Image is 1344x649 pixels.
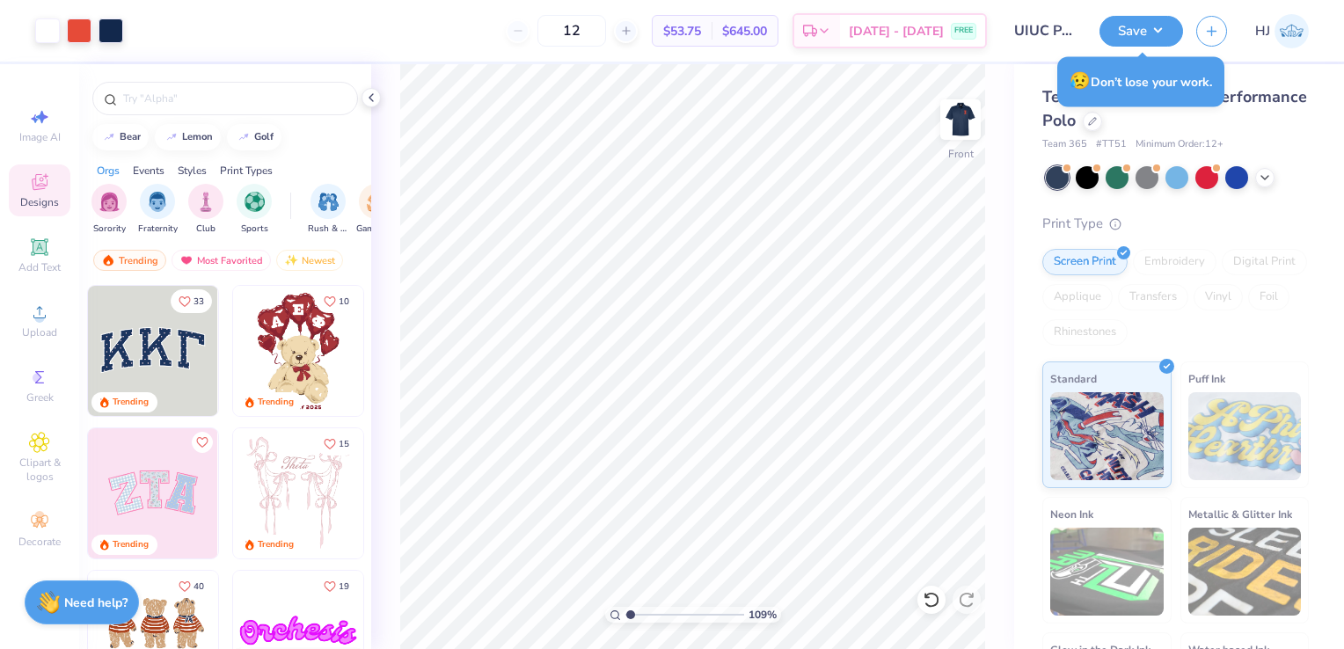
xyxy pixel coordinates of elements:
button: filter button [138,184,178,236]
img: Front [943,102,978,137]
button: Like [192,432,213,453]
input: Try "Alpha" [121,90,347,107]
button: Like [171,574,212,598]
span: Puff Ink [1188,369,1225,388]
div: Trending [113,396,149,409]
img: Game Day Image [367,192,387,212]
button: filter button [188,184,223,236]
span: Clipart & logos [9,456,70,484]
span: Designs [20,195,59,209]
img: edfb13fc-0e43-44eb-bea2-bf7fc0dd67f9 [217,286,347,416]
button: filter button [356,184,397,236]
div: Trending [258,396,294,409]
span: Team 365 Men's Zone Performance Polo [1042,86,1307,131]
img: Sorority Image [99,192,120,212]
div: Embroidery [1133,249,1216,275]
span: 10 [339,297,349,306]
div: Newest [276,250,343,271]
img: e74243e0-e378-47aa-a400-bc6bcb25063a [362,286,493,416]
strong: Need help? [64,594,128,611]
span: Club [196,222,215,236]
span: $645.00 [722,22,767,40]
div: Rhinestones [1042,319,1128,346]
div: Foil [1248,284,1289,310]
input: Untitled Design [1000,13,1086,48]
div: Applique [1042,284,1113,310]
span: Team 365 [1042,137,1087,152]
div: Vinyl [1194,284,1243,310]
img: trend_line.gif [102,132,116,142]
div: Print Types [220,163,273,179]
div: lemon [182,132,213,142]
span: Metallic & Glitter Ink [1188,505,1292,523]
img: Standard [1050,392,1164,480]
img: Newest.gif [284,254,298,266]
img: d12a98c7-f0f7-4345-bf3a-b9f1b718b86e [362,428,493,558]
span: Add Text [18,260,61,274]
img: 5ee11766-d822-42f5-ad4e-763472bf8dcf [217,428,347,558]
span: Game Day [356,222,397,236]
button: filter button [91,184,127,236]
span: 😥 [1070,69,1091,92]
span: 109 % [749,607,777,623]
button: Save [1099,16,1183,47]
img: Neon Ink [1050,528,1164,616]
div: Trending [113,538,149,551]
img: Rush & Bid Image [318,192,339,212]
span: [DATE] - [DATE] [849,22,944,40]
img: Fraternity Image [148,192,167,212]
div: Orgs [97,163,120,179]
div: filter for Rush & Bid [308,184,348,236]
img: 3b9aba4f-e317-4aa7-a679-c95a879539bd [88,286,218,416]
div: bear [120,132,141,142]
span: 33 [194,297,204,306]
a: HJ [1255,14,1309,48]
span: Sports [241,222,268,236]
span: Fraternity [138,222,178,236]
span: Greek [26,390,54,405]
span: Decorate [18,535,61,549]
div: filter for Club [188,184,223,236]
button: filter button [308,184,348,236]
div: filter for Fraternity [138,184,178,236]
span: Neon Ink [1050,505,1093,523]
img: Club Image [196,192,215,212]
span: Upload [22,325,57,339]
button: bear [92,124,149,150]
span: HJ [1255,21,1270,41]
div: Front [948,146,974,162]
div: Most Favorited [172,250,271,271]
span: $53.75 [663,22,701,40]
button: Like [171,289,212,313]
span: 40 [194,582,204,591]
img: 9980f5e8-e6a1-4b4a-8839-2b0e9349023c [88,428,218,558]
span: Image AI [19,130,61,144]
div: Styles [178,163,207,179]
img: trend_line.gif [237,132,251,142]
span: 15 [339,440,349,448]
div: Trending [93,250,166,271]
div: filter for Sports [237,184,272,236]
button: lemon [155,124,221,150]
span: FREE [954,25,973,37]
img: trending.gif [101,254,115,266]
span: Standard [1050,369,1097,388]
div: filter for Sorority [91,184,127,236]
input: – – [537,15,606,47]
span: Sorority [93,222,126,236]
span: Minimum Order: 12 + [1136,137,1223,152]
div: Events [133,163,164,179]
button: Like [316,574,357,598]
button: filter button [237,184,272,236]
img: 587403a7-0594-4a7f-b2bd-0ca67a3ff8dd [233,286,363,416]
div: filter for Game Day [356,184,397,236]
img: Metallic & Glitter Ink [1188,528,1302,616]
div: golf [254,132,274,142]
img: trend_line.gif [164,132,179,142]
div: Transfers [1118,284,1188,310]
button: Like [316,432,357,456]
button: Like [316,289,357,313]
img: Sports Image [245,192,265,212]
img: 83dda5b0-2158-48ca-832c-f6b4ef4c4536 [233,428,363,558]
div: Screen Print [1042,249,1128,275]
